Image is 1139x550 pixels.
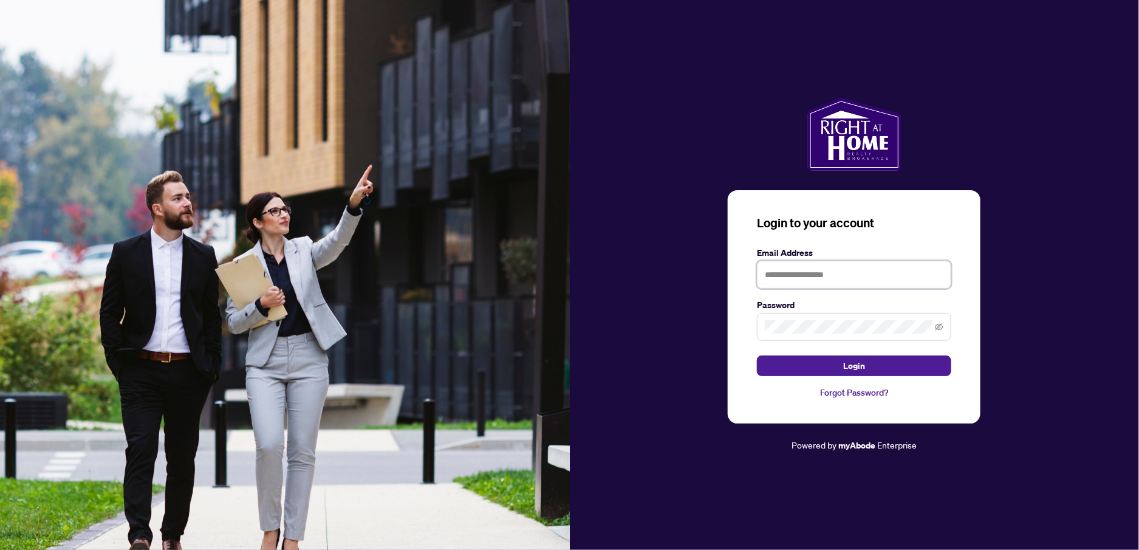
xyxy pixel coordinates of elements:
[792,439,836,450] span: Powered by
[757,246,951,260] label: Email Address
[757,386,951,399] a: Forgot Password?
[757,215,951,232] h3: Login to your account
[757,356,951,376] button: Login
[757,298,951,312] label: Password
[838,439,875,452] a: myAbode
[877,439,917,450] span: Enterprise
[843,356,865,376] span: Login
[935,323,943,331] span: eye-invisible
[807,98,901,171] img: ma-logo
